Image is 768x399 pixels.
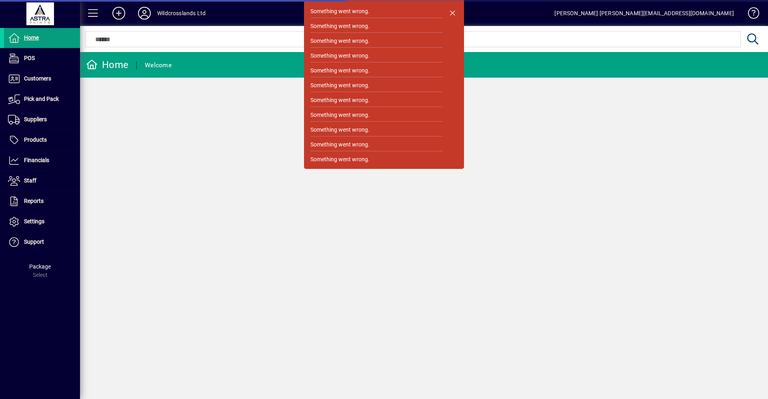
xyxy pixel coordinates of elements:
[24,34,39,41] span: Home
[24,116,47,122] span: Suppliers
[4,89,80,109] a: Pick and Pack
[310,140,370,149] div: Something went wrong.
[24,239,44,245] span: Support
[310,66,370,75] div: Something went wrong.
[29,263,51,270] span: Package
[310,155,370,164] div: Something went wrong.
[24,157,49,163] span: Financials
[4,48,80,68] a: POS
[24,177,36,184] span: Staff
[4,110,80,130] a: Suppliers
[24,96,59,102] span: Pick and Pack
[106,6,132,20] button: Add
[4,232,80,252] a: Support
[310,81,370,90] div: Something went wrong.
[310,52,370,60] div: Something went wrong.
[24,198,44,204] span: Reports
[4,191,80,211] a: Reports
[24,75,51,82] span: Customers
[554,7,734,20] div: [PERSON_NAME] [PERSON_NAME][EMAIL_ADDRESS][DOMAIN_NAME]
[4,212,80,232] a: Settings
[4,150,80,170] a: Financials
[157,7,206,20] div: Wildcrosslands Ltd
[310,111,370,119] div: Something went wrong.
[4,130,80,150] a: Products
[24,218,44,225] span: Settings
[24,136,47,143] span: Products
[132,6,157,20] button: Profile
[24,55,35,61] span: POS
[310,96,370,104] div: Something went wrong.
[86,58,128,71] div: Home
[4,69,80,89] a: Customers
[145,59,172,72] div: Welcome
[742,2,758,28] a: Knowledge Base
[4,171,80,191] a: Staff
[310,126,370,134] div: Something went wrong.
